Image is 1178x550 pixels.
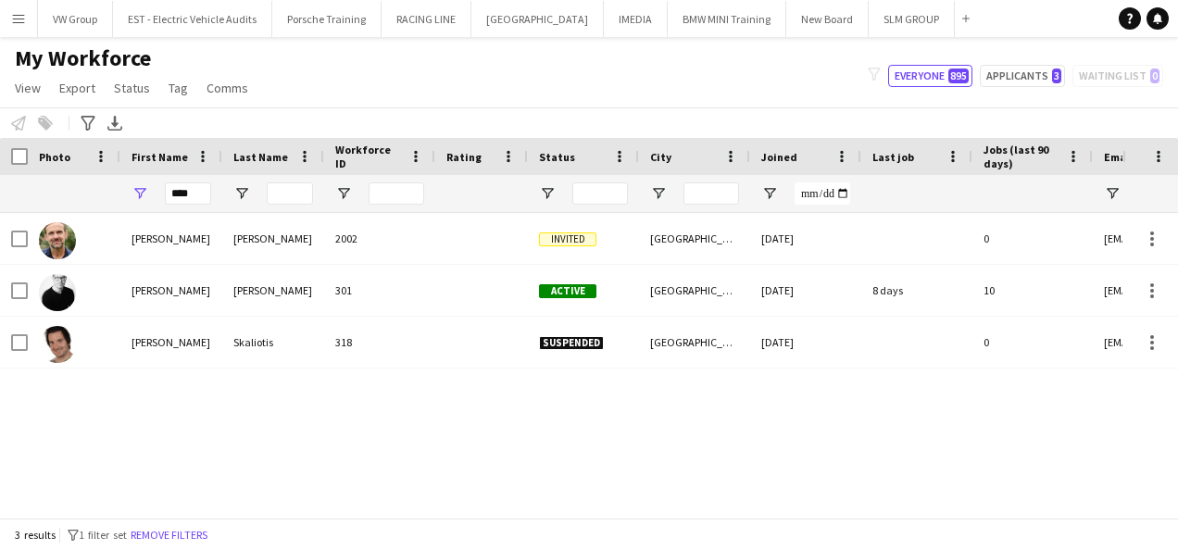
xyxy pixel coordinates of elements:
button: Open Filter Menu [761,185,778,202]
button: BMW MINI Training [668,1,786,37]
img: Nick Skaliotis [39,326,76,363]
button: Open Filter Menu [132,185,148,202]
span: View [15,80,41,96]
button: EST - Electric Vehicle Audits [113,1,272,37]
span: Status [539,150,575,164]
span: First Name [132,150,188,164]
div: 2002 [324,213,435,264]
span: Tag [169,80,188,96]
button: [GEOGRAPHIC_DATA] [471,1,604,37]
span: City [650,150,671,164]
div: [GEOGRAPHIC_DATA] [639,317,750,368]
a: Comms [199,76,256,100]
input: First Name Filter Input [165,182,211,205]
span: Workforce ID [335,143,402,170]
div: 0 [972,317,1093,368]
img: Nick Chambers [39,222,76,259]
app-action-btn: Export XLSX [104,112,126,134]
button: Open Filter Menu [335,185,352,202]
app-action-btn: Advanced filters [77,112,99,134]
div: [PERSON_NAME] [120,213,222,264]
input: Workforce ID Filter Input [369,182,424,205]
button: Everyone895 [888,65,972,87]
span: Status [114,80,150,96]
div: 8 days [861,265,972,316]
div: [DATE] [750,265,861,316]
span: 895 [948,69,969,83]
div: 10 [972,265,1093,316]
span: 1 filter set [79,528,127,542]
input: Joined Filter Input [795,182,850,205]
button: Open Filter Menu [650,185,667,202]
div: Skaliotis [222,317,324,368]
span: Invited [539,232,596,246]
button: VW Group [38,1,113,37]
span: Export [59,80,95,96]
span: Jobs (last 90 days) [984,143,1059,170]
button: New Board [786,1,869,37]
a: Status [107,76,157,100]
div: [DATE] [750,213,861,264]
input: Last Name Filter Input [267,182,313,205]
span: Rating [446,150,482,164]
div: [GEOGRAPHIC_DATA] [639,213,750,264]
img: Nick Haswell [39,274,76,311]
span: Last job [872,150,914,164]
span: Suspended [539,336,604,350]
button: Open Filter Menu [233,185,250,202]
input: City Filter Input [683,182,739,205]
span: Active [539,284,596,298]
div: 318 [324,317,435,368]
button: Open Filter Menu [539,185,556,202]
span: My Workforce [15,44,151,72]
a: Tag [161,76,195,100]
div: [PERSON_NAME] [120,317,222,368]
div: 0 [972,213,1093,264]
div: [PERSON_NAME] [120,265,222,316]
span: Email [1104,150,1134,164]
a: View [7,76,48,100]
span: Joined [761,150,797,164]
div: [PERSON_NAME] [222,213,324,264]
span: Photo [39,150,70,164]
div: [GEOGRAPHIC_DATA] [639,265,750,316]
div: 301 [324,265,435,316]
button: Open Filter Menu [1104,185,1121,202]
button: IMEDIA [604,1,668,37]
button: RACING LINE [382,1,471,37]
button: Applicants3 [980,65,1065,87]
input: Status Filter Input [572,182,628,205]
a: Export [52,76,103,100]
span: Last Name [233,150,288,164]
div: [PERSON_NAME] [222,265,324,316]
button: SLM GROUP [869,1,955,37]
span: 3 [1052,69,1061,83]
button: Remove filters [127,525,211,545]
span: Comms [207,80,248,96]
div: [DATE] [750,317,861,368]
button: Porsche Training [272,1,382,37]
